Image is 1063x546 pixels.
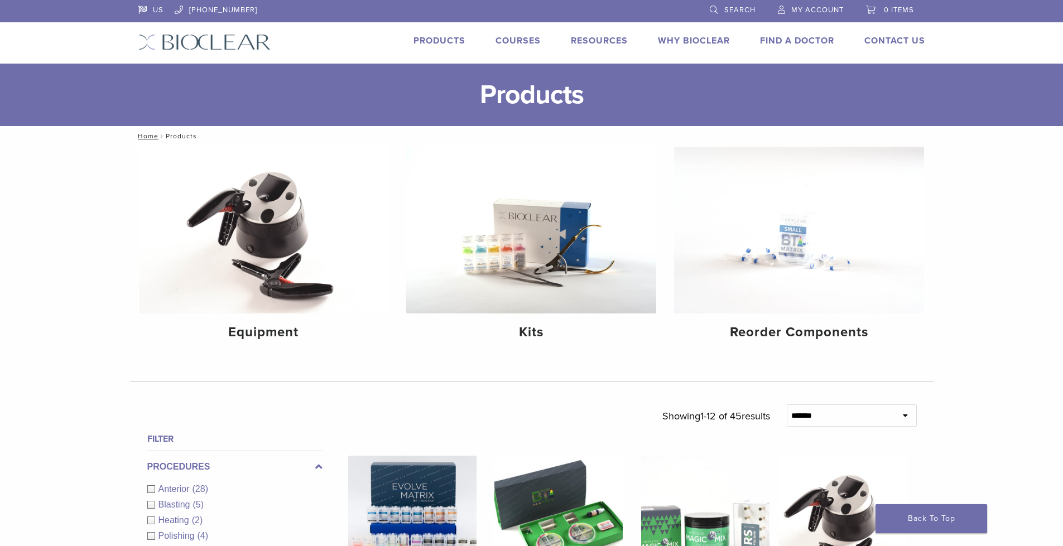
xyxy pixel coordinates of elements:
[158,531,198,540] span: Polishing
[147,460,323,473] label: Procedures
[724,6,756,15] span: Search
[406,147,656,350] a: Kits
[700,410,742,422] span: 1-12 of 45
[791,6,844,15] span: My Account
[876,504,987,533] a: Back To Top
[413,35,465,46] a: Products
[415,322,647,342] h4: Kits
[158,515,192,525] span: Heating
[193,500,204,509] span: (5)
[134,132,158,140] a: Home
[683,322,915,342] h4: Reorder Components
[864,35,925,46] a: Contact Us
[406,147,656,313] img: Kits
[193,484,208,494] span: (28)
[674,147,924,313] img: Reorder Components
[139,147,389,313] img: Equipment
[130,126,934,146] nav: Products
[662,404,770,428] p: Showing results
[884,6,914,15] span: 0 items
[760,35,834,46] a: Find A Doctor
[496,35,541,46] a: Courses
[192,515,203,525] span: (2)
[158,133,166,139] span: /
[571,35,628,46] a: Resources
[139,147,389,350] a: Equipment
[138,34,271,50] img: Bioclear
[148,322,380,342] h4: Equipment
[158,500,193,509] span: Blasting
[658,35,730,46] a: Why Bioclear
[147,432,323,446] h4: Filter
[197,531,208,540] span: (4)
[158,484,193,494] span: Anterior
[674,147,924,350] a: Reorder Components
